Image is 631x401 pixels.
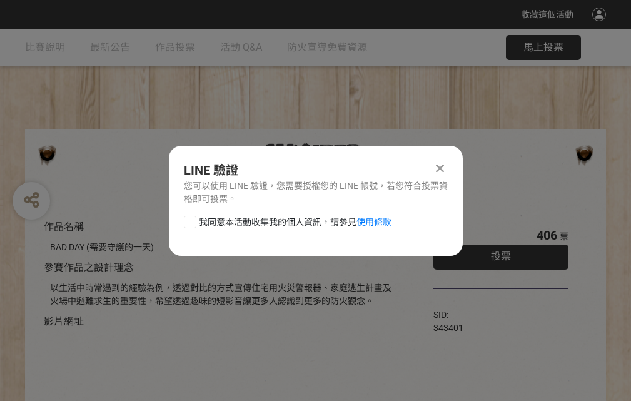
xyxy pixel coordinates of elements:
a: 比賽說明 [25,29,65,66]
span: 活動 Q&A [220,41,262,53]
span: 參賽作品之設計理念 [44,261,134,273]
span: SID: 343401 [433,310,463,333]
span: 最新公告 [90,41,130,53]
a: 防火宣導免費資源 [287,29,367,66]
iframe: Facebook Share [467,308,529,321]
a: 使用條款 [356,217,391,227]
span: 防火宣導免費資源 [287,41,367,53]
span: 馬上投票 [523,41,563,53]
span: 406 [537,228,557,243]
a: 作品投票 [155,29,195,66]
span: 作品名稱 [44,221,84,233]
a: 最新公告 [90,29,130,66]
a: 活動 Q&A [220,29,262,66]
span: 影片網址 [44,315,84,327]
div: 您可以使用 LINE 驗證，您需要授權您的 LINE 帳號，若您符合投票資格即可投票。 [184,180,448,206]
span: 比賽說明 [25,41,65,53]
span: 收藏這個活動 [521,9,573,19]
span: 票 [560,231,568,241]
div: BAD DAY (需要守護的一天) [50,241,396,254]
span: 作品投票 [155,41,195,53]
span: 投票 [491,250,511,262]
div: 以生活中時常遇到的經驗為例，透過對比的方式宣傳住宅用火災警報器、家庭逃生計畫及火場中避難求生的重要性，希望透過趣味的短影音讓更多人認識到更多的防火觀念。 [50,282,396,308]
button: 馬上投票 [506,35,581,60]
span: 我同意本活動收集我的個人資訊，請參見 [199,216,391,229]
div: LINE 驗證 [184,161,448,180]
